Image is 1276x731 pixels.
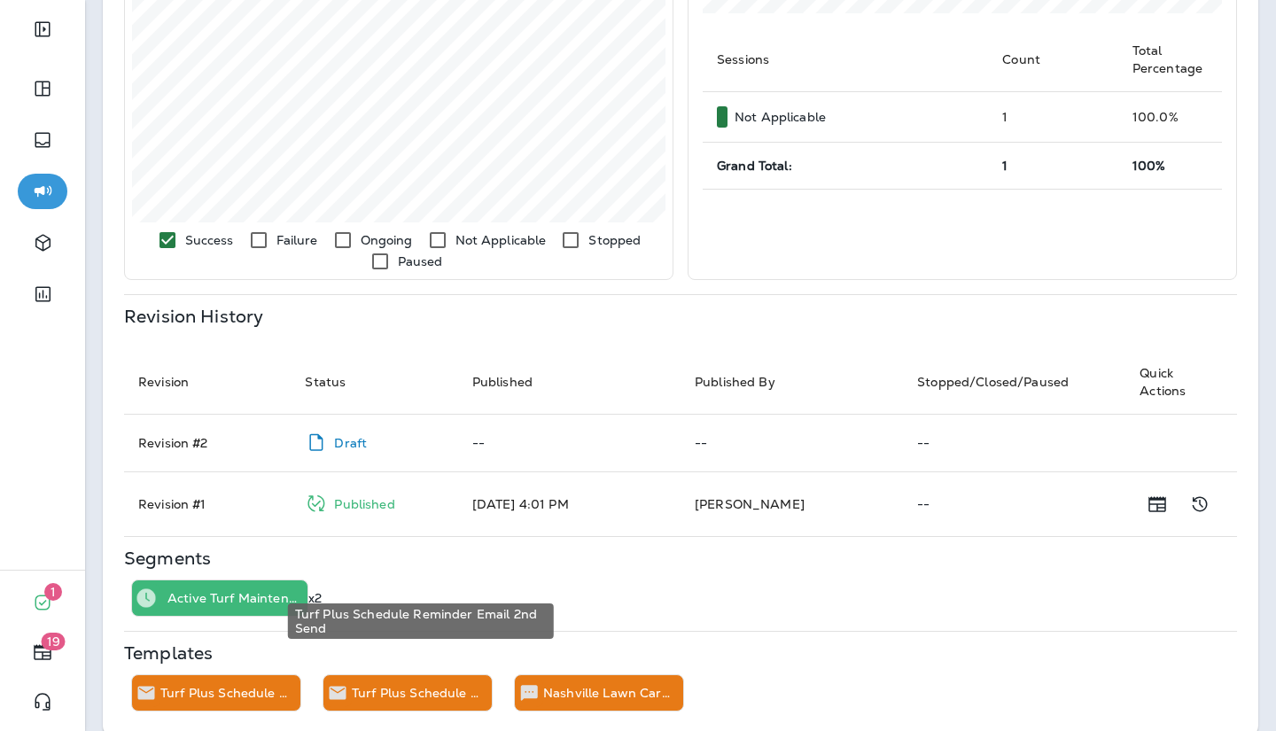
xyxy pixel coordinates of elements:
p: Turf Plus Schedule Reminder Email 1st Send [160,686,293,700]
span: 19 [42,633,66,650]
p: Ongoing [361,233,413,247]
p: Revision History [124,309,263,323]
p: -- [917,497,1111,511]
span: 1 [1002,158,1008,174]
p: -- [472,436,666,450]
p: Not Applicable [735,110,826,124]
p: -- [917,436,1111,450]
td: Revision # 1 [124,471,291,536]
span: 100% [1132,158,1166,174]
p: Draft [334,436,367,450]
div: Send Email [132,675,160,711]
p: x2 [308,591,322,605]
button: 19 [18,634,67,670]
p: Stopped [588,233,641,247]
p: Not Applicable [455,233,547,247]
p: Nashville Lawn Care SMS + Reminder 2nd Send [543,686,676,700]
button: Show Change Log [1182,486,1218,522]
div: Time Trigger [132,580,160,616]
div: Send Email [323,675,352,711]
p: -- [695,436,889,450]
th: Status [291,350,457,415]
th: Count [988,27,1118,92]
td: [DATE] 4:01 PM [458,471,681,536]
p: Turf Plus Schedule Reminder Email 2nd Send [352,686,485,700]
td: Revision # 2 [124,414,291,471]
th: Stopped/Closed/Paused [903,350,1125,415]
button: 1 [18,585,67,620]
th: Revision [124,350,291,415]
td: 100.0 % [1118,92,1222,143]
td: 1 [988,92,1118,143]
button: Show Release Notes [1140,486,1175,522]
p: Active Turf Maintenance PLUS Customers [167,591,300,605]
button: Expand Sidebar [18,12,67,47]
p: Published [334,497,394,511]
p: Failure [276,233,318,247]
td: [PERSON_NAME] [681,471,903,536]
p: Segments [124,551,211,565]
p: Templates [124,646,213,660]
div: Turf Plus Schedule Reminder Email 1st Send [160,675,300,711]
th: Quick Actions [1125,350,1237,415]
th: Total Percentage [1118,27,1222,92]
div: Send SMS/MMS [515,675,543,711]
p: Success [185,233,234,247]
p: Paused [398,254,443,268]
th: Published [458,350,681,415]
div: Nashville Lawn Care SMS + Reminder 2nd Send [543,675,683,711]
div: Turf Plus Schedule Reminder Email 2nd Send [288,603,554,639]
th: Published By [681,350,903,415]
div: Active Turf Maintenance PLUS Customers [167,580,307,616]
span: 1 [44,583,62,601]
div: Turf Plus Schedule Reminder Email 2nd Send [352,675,492,711]
span: Grand Total: [717,158,792,174]
th: Sessions [703,27,988,92]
